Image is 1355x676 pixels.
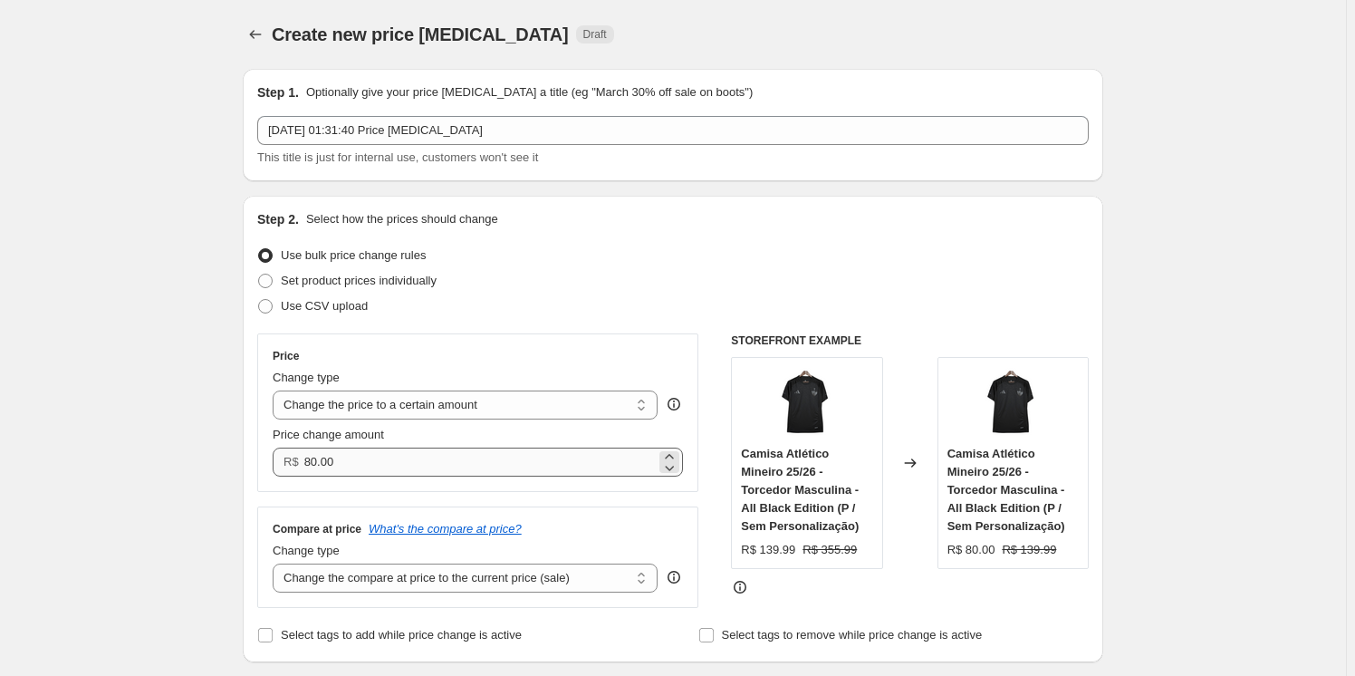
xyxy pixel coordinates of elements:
[1002,541,1056,559] strike: R$ 139.99
[257,116,1089,145] input: 30% off holiday sale
[273,428,384,441] span: Price change amount
[281,274,437,287] span: Set product prices individually
[281,248,426,262] span: Use bulk price change rules
[257,210,299,228] h2: Step 2.
[976,367,1049,439] img: Logosparasite_80x.png
[741,447,859,533] span: Camisa Atlético Mineiro 25/26 - Torcedor Masculina - All Black Edition (P / Sem Personalização)
[273,544,340,557] span: Change type
[257,83,299,101] h2: Step 1.
[741,541,795,559] div: R$ 139.99
[304,448,656,477] input: 80.00
[665,568,683,586] div: help
[273,371,340,384] span: Change type
[947,447,1065,533] span: Camisa Atlético Mineiro 25/26 - Torcedor Masculina - All Black Edition (P / Sem Personalização)
[802,541,857,559] strike: R$ 355.99
[771,367,843,439] img: Logosparasite_80x.png
[306,210,498,228] p: Select how the prices should change
[665,395,683,413] div: help
[283,455,299,468] span: R$
[273,522,361,536] h3: Compare at price
[272,24,569,44] span: Create new price [MEDICAL_DATA]
[947,541,995,559] div: R$ 80.00
[722,628,983,642] span: Select tags to remove while price change is active
[281,628,522,642] span: Select tags to add while price change is active
[583,27,607,42] span: Draft
[281,299,368,313] span: Use CSV upload
[273,349,299,363] h3: Price
[731,333,1089,348] h6: STOREFRONT EXAMPLE
[257,150,538,164] span: This title is just for internal use, customers won't see it
[243,22,268,47] button: Price change jobs
[369,522,522,536] button: What's the compare at price?
[306,83,753,101] p: Optionally give your price [MEDICAL_DATA] a title (eg "March 30% off sale on boots")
